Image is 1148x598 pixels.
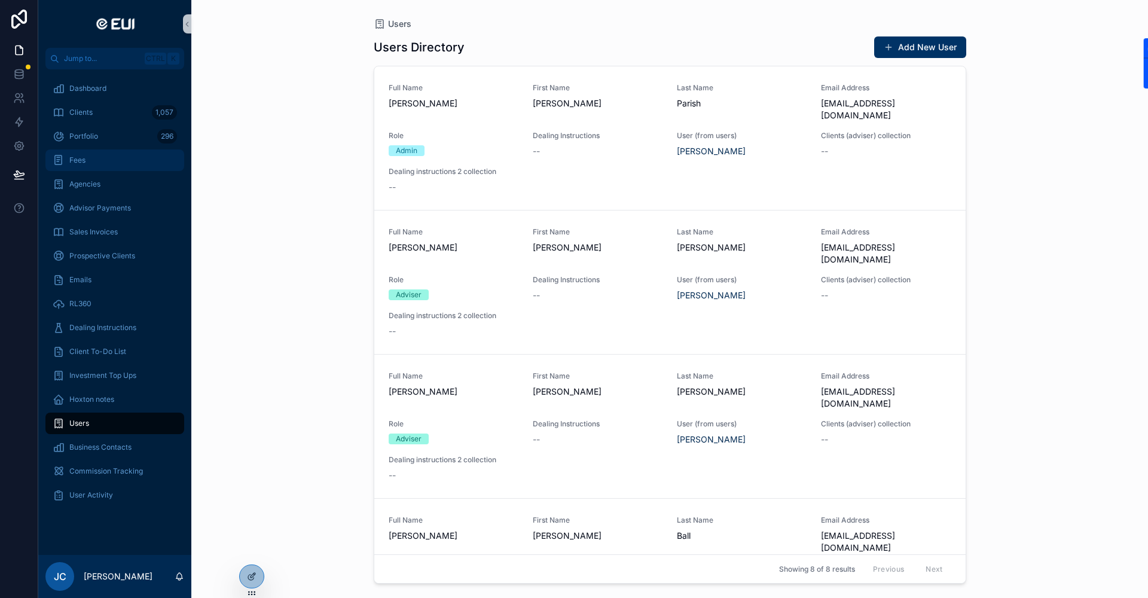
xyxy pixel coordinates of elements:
[389,530,518,542] span: [PERSON_NAME]
[69,443,132,452] span: Business Contacts
[69,108,93,117] span: Clients
[389,181,396,193] span: --
[677,289,746,301] a: [PERSON_NAME]
[389,325,396,337] span: --
[389,275,518,285] span: Role
[533,242,662,254] span: [PERSON_NAME]
[69,84,106,93] span: Dashboard
[64,54,140,63] span: Jump to...
[389,167,518,176] span: Dealing instructions 2 collection
[821,515,951,525] span: Email Address
[389,97,518,109] span: [PERSON_NAME]
[821,371,951,381] span: Email Address
[69,419,89,428] span: Users
[45,413,184,434] a: Users
[677,242,807,254] span: [PERSON_NAME]
[533,419,662,429] span: Dealing Instructions
[677,145,746,157] span: [PERSON_NAME]
[677,227,807,237] span: Last Name
[45,437,184,458] a: Business Contacts
[54,569,66,584] span: JC
[69,275,91,285] span: Emails
[388,18,411,30] span: Users
[69,490,113,500] span: User Activity
[45,197,184,219] a: Advisor Payments
[374,66,966,210] a: Full Name[PERSON_NAME]First Name[PERSON_NAME]Last NameParishEmail Address[EMAIL_ADDRESS][DOMAIN_N...
[45,102,184,123] a: Clients1,057
[69,132,98,141] span: Portfolio
[69,323,136,332] span: Dealing Instructions
[533,434,540,446] span: --
[169,54,178,63] span: K
[677,515,807,525] span: Last Name
[69,227,118,237] span: Sales Invoices
[374,39,465,56] h1: Users Directory
[45,245,184,267] a: Prospective Clients
[533,145,540,157] span: --
[145,53,166,65] span: Ctrl
[677,371,807,381] span: Last Name
[389,469,396,481] span: --
[874,36,966,58] button: Add New User
[677,97,807,109] span: Parish
[821,97,951,121] span: [EMAIL_ADDRESS][DOMAIN_NAME]
[38,69,191,521] div: scrollable content
[45,149,184,171] a: Fees
[389,131,518,141] span: Role
[45,389,184,410] a: Hoxton notes
[821,145,828,157] span: --
[45,78,184,99] a: Dashboard
[533,83,662,93] span: First Name
[396,434,422,444] div: Adviser
[374,18,411,30] a: Users
[45,221,184,243] a: Sales Invoices
[45,293,184,315] a: RL360
[45,48,184,69] button: Jump to...CtrlK
[533,386,662,398] span: [PERSON_NAME]
[821,131,951,141] span: Clients (adviser) collection
[389,83,518,93] span: Full Name
[821,275,951,285] span: Clients (adviser) collection
[69,395,114,404] span: Hoxton notes
[374,354,966,498] a: Full Name[PERSON_NAME]First Name[PERSON_NAME]Last Name[PERSON_NAME]Email Address[EMAIL_ADDRESS][D...
[821,242,951,266] span: [EMAIL_ADDRESS][DOMAIN_NAME]
[45,460,184,482] a: Commission Tracking
[821,289,828,301] span: --
[821,434,828,446] span: --
[821,386,951,410] span: [EMAIL_ADDRESS][DOMAIN_NAME]
[533,289,540,301] span: --
[677,275,807,285] span: User (from users)
[533,275,662,285] span: Dealing Instructions
[91,14,138,33] img: App logo
[374,210,966,354] a: Full Name[PERSON_NAME]First Name[PERSON_NAME]Last Name[PERSON_NAME]Email Address[EMAIL_ADDRESS][D...
[45,317,184,338] a: Dealing Instructions
[533,131,662,141] span: Dealing Instructions
[396,289,422,300] div: Adviser
[69,179,100,189] span: Agencies
[821,530,951,554] span: [EMAIL_ADDRESS][DOMAIN_NAME]
[69,371,136,380] span: Investment Top Ups
[45,341,184,362] a: Client To-Do List
[69,299,91,309] span: RL360
[677,131,807,141] span: User (from users)
[396,145,417,156] div: Admin
[389,455,518,465] span: Dealing instructions 2 collection
[389,242,518,254] span: [PERSON_NAME]
[69,155,86,165] span: Fees
[677,386,807,398] span: [PERSON_NAME]
[533,371,662,381] span: First Name
[533,97,662,109] span: [PERSON_NAME]
[389,515,518,525] span: Full Name
[779,565,855,574] span: Showing 8 of 8 results
[69,251,135,261] span: Prospective Clients
[533,515,662,525] span: First Name
[45,365,184,386] a: Investment Top Ups
[677,434,746,446] a: [PERSON_NAME]
[821,227,951,237] span: Email Address
[533,530,662,542] span: [PERSON_NAME]
[389,419,518,429] span: Role
[69,466,143,476] span: Commission Tracking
